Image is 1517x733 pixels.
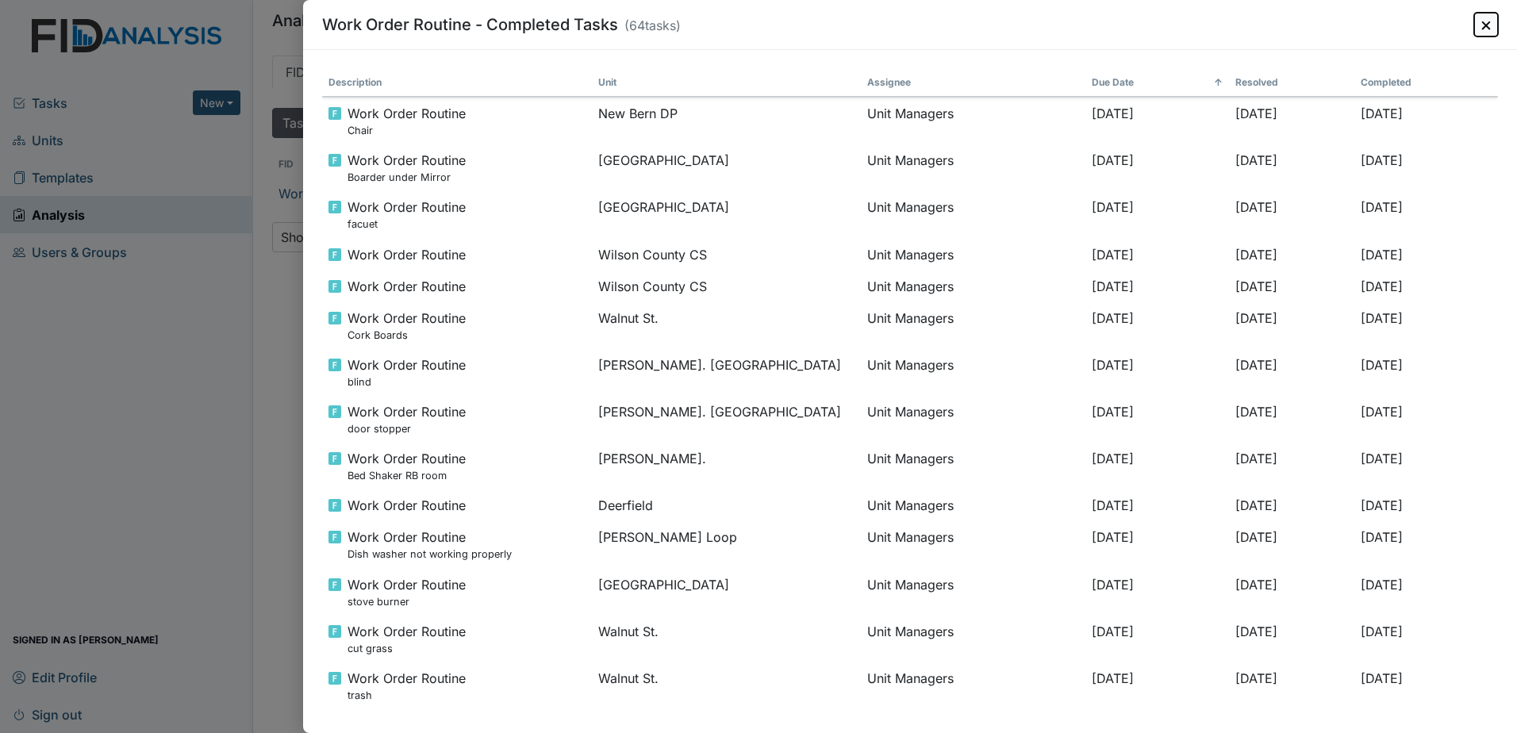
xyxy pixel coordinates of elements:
[598,277,707,296] span: Wilson County CS
[348,170,466,185] small: Boarder under Mirror
[1361,310,1403,326] span: [DATE]
[1361,529,1403,545] span: [DATE]
[348,421,466,436] small: door stopper
[598,622,659,641] span: Walnut St.
[1092,357,1134,373] span: [DATE]
[348,669,466,703] span: Work Order Routine trash
[861,662,1085,709] td: Unit Managers
[348,402,466,436] span: Work Order Routine door stopper
[1092,199,1134,215] span: [DATE]
[1361,247,1403,263] span: [DATE]
[322,69,591,97] th: Toggle SortBy
[861,97,1085,144] td: Unit Managers
[598,309,659,328] span: Walnut St.
[1092,577,1134,593] span: [DATE]
[1354,69,1498,97] th: Toggle SortBy
[348,104,466,138] span: Work Order Routine Chair
[1092,529,1134,545] span: [DATE]
[348,449,466,483] span: Work Order Routine Bed Shaker RB room
[598,402,841,421] span: [PERSON_NAME]. [GEOGRAPHIC_DATA]
[598,198,729,217] span: [GEOGRAPHIC_DATA]
[861,144,1085,191] td: Unit Managers
[1361,199,1403,215] span: [DATE]
[348,496,466,515] span: Work Order Routine
[1361,278,1403,294] span: [DATE]
[1235,310,1277,326] span: [DATE]
[1361,497,1403,513] span: [DATE]
[598,575,729,594] span: [GEOGRAPHIC_DATA]
[1235,357,1277,373] span: [DATE]
[348,277,466,296] span: Work Order Routine
[348,198,466,232] span: Work Order Routine facuet
[348,575,466,609] span: Work Order Routine stove burner
[1235,106,1277,121] span: [DATE]
[1235,529,1277,545] span: [DATE]
[1235,152,1277,168] span: [DATE]
[861,191,1085,238] td: Unit Managers
[1092,670,1134,686] span: [DATE]
[861,271,1085,302] td: Unit Managers
[861,569,1085,616] td: Unit Managers
[348,641,466,656] small: cut grass
[861,69,1085,97] th: Toggle SortBy
[348,374,466,390] small: blind
[1092,497,1134,513] span: [DATE]
[348,547,512,562] small: Dish washer not working properly
[598,151,729,170] span: [GEOGRAPHIC_DATA]
[1235,278,1277,294] span: [DATE]
[1235,670,1277,686] span: [DATE]
[1361,357,1403,373] span: [DATE]
[624,17,681,33] span: ( 64 tasks)
[1092,152,1134,168] span: [DATE]
[1092,278,1134,294] span: [DATE]
[1092,451,1134,466] span: [DATE]
[598,104,678,123] span: New Bern DP
[598,528,737,547] span: [PERSON_NAME] Loop
[592,69,861,97] th: Toggle SortBy
[1361,577,1403,593] span: [DATE]
[348,123,466,138] small: Chair
[861,443,1085,489] td: Unit Managers
[348,355,466,390] span: Work Order Routine blind
[861,616,1085,662] td: Unit Managers
[1361,106,1403,121] span: [DATE]
[1092,247,1134,263] span: [DATE]
[1361,152,1403,168] span: [DATE]
[1235,404,1277,420] span: [DATE]
[1214,75,1223,90] span: ↑
[861,349,1085,396] td: Unit Managers
[598,496,653,515] span: Deerfield
[1361,451,1403,466] span: [DATE]
[1235,577,1277,593] span: [DATE]
[1235,497,1277,513] span: [DATE]
[861,239,1085,271] td: Unit Managers
[322,13,681,36] h3: Work Order Routine - Completed Tasks
[348,528,512,562] span: Work Order Routine Dish washer not working properly
[1474,13,1498,36] button: ×
[348,688,466,703] small: trash
[861,521,1085,568] td: Unit Managers
[1092,106,1134,121] span: [DATE]
[861,489,1085,521] td: Unit Managers
[598,355,841,374] span: [PERSON_NAME]. [GEOGRAPHIC_DATA]
[598,449,706,468] span: [PERSON_NAME].
[348,594,466,609] small: stove burner
[1092,310,1134,326] span: [DATE]
[1235,624,1277,639] span: [DATE]
[348,245,466,264] span: Work Order Routine
[1229,69,1354,97] th: Toggle SortBy
[348,151,466,185] span: Work Order Routine Boarder under Mirror
[1235,247,1277,263] span: [DATE]
[1092,404,1134,420] span: [DATE]
[861,396,1085,443] td: Unit Managers
[348,328,466,343] small: Cork Boards
[1085,69,1229,97] th: Toggle SortBy
[1235,451,1277,466] span: [DATE]
[1361,624,1403,639] span: [DATE]
[598,669,659,688] span: Walnut St.
[348,217,466,232] small: facuet
[598,245,707,264] span: Wilson County CS
[1235,199,1277,215] span: [DATE]
[348,468,466,483] small: Bed Shaker RB room
[348,309,466,343] span: Work Order Routine Cork Boards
